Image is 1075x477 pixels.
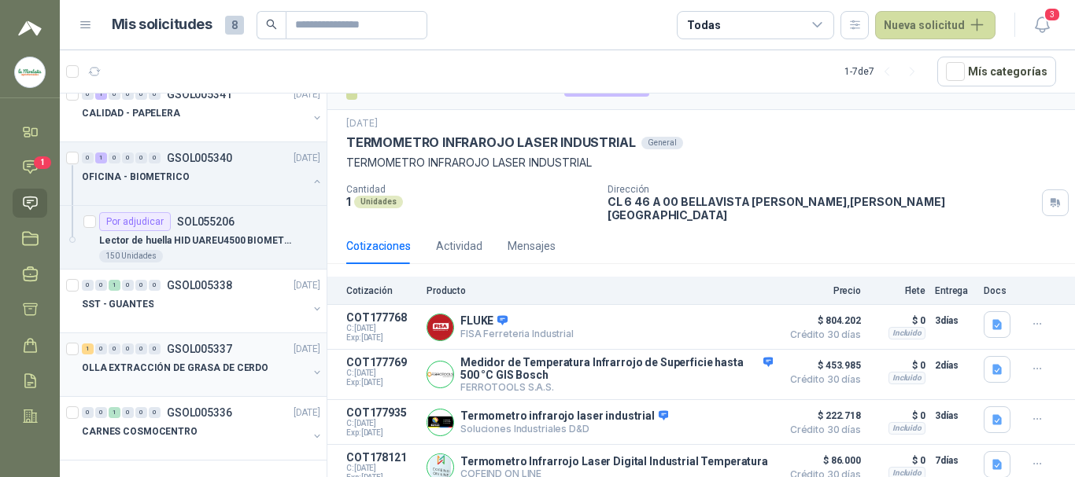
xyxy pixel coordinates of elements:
[135,407,147,418] div: 0
[13,152,47,182] a: 1
[870,356,925,375] p: $ 0
[427,285,773,296] p: Producto
[95,343,107,354] div: 0
[149,407,161,418] div: 0
[167,407,232,418] p: GSOL005336
[82,403,323,453] a: 0 0 1 0 0 0 GSOL005336[DATE] CARNES COSMOCENTRO
[82,361,268,376] p: OLLA EXTRACCIÓN DE GRASA DE CERDO
[460,409,668,424] p: Termometro infrarojo laser industrial
[82,339,323,390] a: 1 0 0 0 0 0 GSOL005337[DATE] OLLA EXTRACCIÓN DE GRASA DE CERDO
[167,343,232,354] p: GSOL005337
[427,361,453,387] img: Company Logo
[122,152,134,163] div: 0
[177,216,235,227] p: SOL055206
[294,405,320,420] p: [DATE]
[122,343,134,354] div: 0
[82,106,180,121] p: CALIDAD - PAPELERA
[60,206,327,270] a: Por adjudicarSOL055206Lector de huella HID UAREU4500 BIOMETRICO150 Unidades
[122,89,134,100] div: 0
[82,297,153,312] p: SST - GUANTES
[135,343,147,354] div: 0
[346,406,417,419] p: COT177935
[346,419,417,428] span: C: [DATE]
[109,89,120,100] div: 0
[870,406,925,425] p: $ 0
[346,464,417,473] span: C: [DATE]
[109,343,120,354] div: 0
[460,455,768,468] p: Termometro Infrarrojo Laser Digital Industrial Temperatura
[225,16,244,35] span: 8
[984,285,1015,296] p: Docs
[346,195,351,208] p: 1
[82,149,323,199] a: 0 1 0 0 0 0 GSOL005340[DATE] OFICINA - BIOMETRICO
[346,333,417,343] span: Exp: [DATE]
[149,152,161,163] div: 0
[122,407,134,418] div: 0
[427,314,453,340] img: Company Logo
[888,327,925,339] div: Incluido
[608,195,1036,222] p: CL 6 46 A 00 BELLAVISTA [PERSON_NAME] , [PERSON_NAME][GEOGRAPHIC_DATA]
[782,356,861,375] span: $ 453.985
[508,237,556,255] div: Mensajes
[149,343,161,354] div: 0
[935,406,974,425] p: 3 días
[782,425,861,435] span: Crédito 30 días
[460,381,773,393] p: FERROTOOLS S.A.S.
[109,407,120,418] div: 1
[82,424,198,439] p: CARNES COSMOCENTRO
[346,324,417,333] span: C: [DATE]
[870,311,925,330] p: $ 0
[935,285,974,296] p: Entrega
[82,343,94,354] div: 1
[641,137,683,149] div: General
[82,89,94,100] div: 0
[122,280,134,291] div: 0
[888,372,925,384] div: Incluido
[95,407,107,418] div: 0
[167,152,232,163] p: GSOL005340
[782,311,861,330] span: $ 804.202
[82,407,94,418] div: 0
[167,280,232,291] p: GSOL005338
[346,369,417,378] span: C: [DATE]
[294,278,320,293] p: [DATE]
[844,59,925,84] div: 1 - 7 de 7
[1044,7,1061,22] span: 3
[99,233,295,248] p: Lector de huella HID UAREU4500 BIOMETRICO
[266,19,277,30] span: search
[135,280,147,291] div: 0
[95,280,107,291] div: 0
[18,19,42,38] img: Logo peakr
[935,451,974,470] p: 7 días
[346,428,417,438] span: Exp: [DATE]
[608,184,1036,195] p: Dirección
[870,285,925,296] p: Flete
[109,152,120,163] div: 0
[167,89,232,100] p: GSOL005341
[888,422,925,435] div: Incluido
[782,406,861,425] span: $ 222.718
[937,57,1056,86] button: Mís categorías
[935,356,974,375] p: 2 días
[782,451,861,470] span: $ 86.000
[346,237,411,255] div: Cotizaciones
[875,11,996,39] button: Nueva solicitud
[870,451,925,470] p: $ 0
[687,17,720,34] div: Todas
[82,152,94,163] div: 0
[346,311,417,324] p: COT177768
[149,89,161,100] div: 0
[95,152,107,163] div: 1
[95,89,107,100] div: 1
[34,156,51,169] span: 1
[135,89,147,100] div: 0
[82,170,190,185] p: OFICINA - BIOMETRICO
[346,116,378,131] p: [DATE]
[346,184,595,195] p: Cantidad
[294,87,320,102] p: [DATE]
[460,328,574,339] p: FISA Ferreteria Industrial
[82,276,323,326] a: 0 0 1 0 0 0 GSOL005338[DATE] SST - GUANTES
[436,237,482,255] div: Actividad
[460,423,668,435] p: Soluciones Industriales D&D
[82,280,94,291] div: 0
